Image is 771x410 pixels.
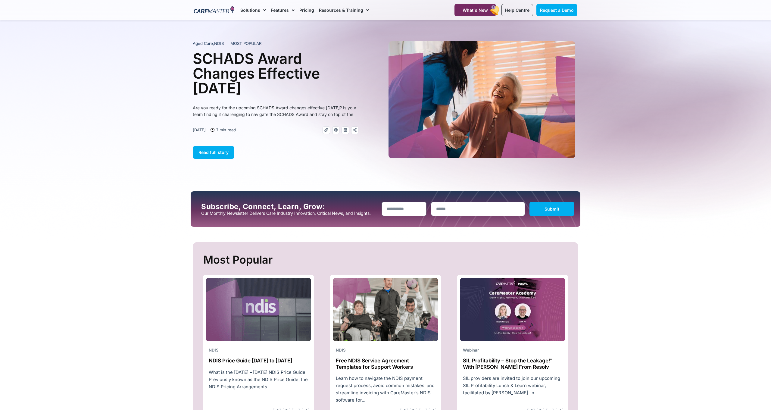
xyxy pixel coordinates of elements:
span: MOST POPULAR [230,41,262,47]
a: Read full story [193,146,234,159]
span: Submit [545,206,559,211]
img: A heartwarming moment where a support worker in a blue uniform, with a stethoscope draped over he... [389,41,575,158]
span: Aged Care [193,41,213,46]
span: NDIS [214,41,224,46]
p: Are you ready for the upcoming SCHADS Award changes effective [DATE]? Is your team finding it cha... [193,105,358,118]
a: What's New [454,4,496,16]
button: Submit [529,202,574,216]
span: NDIS [209,348,219,352]
h2: Free NDIS Service Agreement Templates for Support Workers [336,358,435,370]
h2: Most Popular [203,251,569,269]
span: Help Centre [505,8,529,13]
img: NDIS Provider challenges 1 [333,278,438,342]
span: Read full story [198,150,229,155]
h1: SCHADS Award Changes Effective [DATE] [193,51,358,95]
span: 7 min read [215,127,236,133]
img: youtube [460,278,565,342]
p: Our Monthly Newsletter Delivers Care Industry Innovation, Critical News, and Insights. [201,211,377,216]
p: SIL providers are invited to join our upcoming SIL Profitability Lunch & Learn webinar, facilitat... [463,375,562,396]
img: CareMaster Logo [194,6,234,15]
a: Request a Demo [536,4,577,16]
span: Request a Demo [540,8,574,13]
h2: Subscribe, Connect, Learn, Grow: [201,202,377,211]
span: , [193,41,224,46]
time: [DATE] [193,127,206,132]
img: ndis-price-guide [206,278,311,342]
h2: NDIS Price Guide [DATE] to [DATE] [209,358,308,364]
form: New Form [382,202,574,219]
a: Help Centre [501,4,533,16]
span: Webinar [463,348,479,352]
h2: SIL Profitability – Stop the Leakage!” With [PERSON_NAME] From Resolv [463,358,562,370]
span: NDIS [336,348,346,352]
div: Learn how to navigate the NDIS payment request process, avoid common mistakes, and streamline inv... [333,375,438,404]
p: What is the [DATE] – [DATE] NDIS Price Guide Previously known as the NDIS Price Guide, the NDIS P... [209,369,308,390]
span: What's New [463,8,488,13]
